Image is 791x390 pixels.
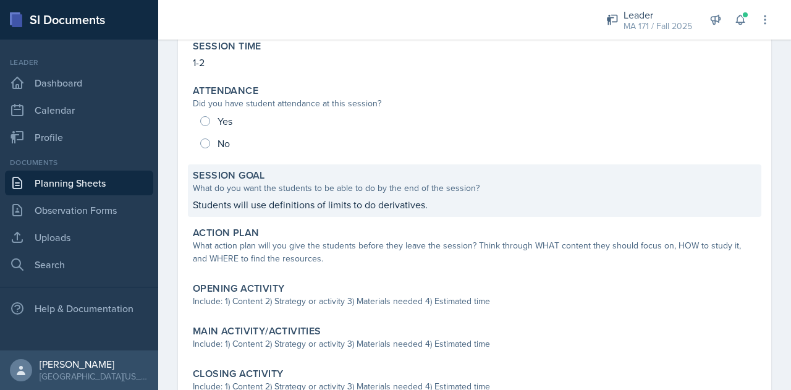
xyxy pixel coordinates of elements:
[40,358,148,370] div: [PERSON_NAME]
[193,197,756,212] p: Students will use definitions of limits to do derivatives.
[5,225,153,250] a: Uploads
[193,40,261,53] label: Session Time
[193,282,284,295] label: Opening Activity
[193,239,756,265] div: What action plan will you give the students before they leave the session? Think through WHAT con...
[193,169,265,182] label: Session Goal
[40,370,148,383] div: [GEOGRAPHIC_DATA][US_STATE] in [GEOGRAPHIC_DATA]
[193,97,756,110] div: Did you have student attendance at this session?
[193,182,756,195] div: What do you want the students to be able to do by the end of the session?
[5,252,153,277] a: Search
[5,70,153,95] a: Dashboard
[5,171,153,195] a: Planning Sheets
[5,157,153,168] div: Documents
[193,55,756,70] p: 1-2
[193,85,258,97] label: Attendance
[193,337,756,350] div: Include: 1) Content 2) Strategy or activity 3) Materials needed 4) Estimated time
[193,227,259,239] label: Action Plan
[624,7,692,22] div: Leader
[5,125,153,150] a: Profile
[193,295,756,308] div: Include: 1) Content 2) Strategy or activity 3) Materials needed 4) Estimated time
[193,325,321,337] label: Main Activity/Activities
[193,368,283,380] label: Closing Activity
[5,198,153,223] a: Observation Forms
[5,57,153,68] div: Leader
[5,296,153,321] div: Help & Documentation
[624,20,692,33] div: MA 171 / Fall 2025
[5,98,153,122] a: Calendar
